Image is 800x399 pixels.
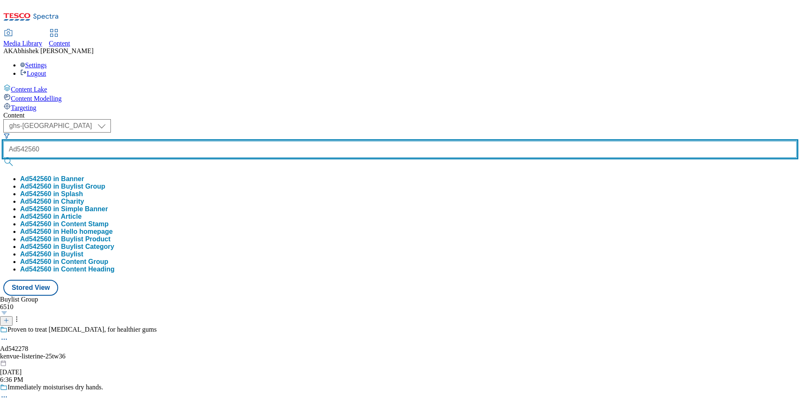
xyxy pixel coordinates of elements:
[20,251,83,258] button: Ad542560 in Buylist
[20,258,108,266] button: Ad542560 in Content Group
[3,102,797,112] a: Targeting
[20,258,108,266] div: Ad542560 in
[20,243,114,251] button: Ad542560 in Buylist Category
[61,220,109,228] span: Content Stamp
[20,61,47,69] a: Settings
[3,84,797,93] a: Content Lake
[20,183,105,190] button: Ad542560 in Buylist Group
[3,30,42,47] a: Media Library
[20,266,115,273] button: Ad542560 in Content Heading
[3,112,797,119] div: Content
[20,228,113,235] button: Ad542560 in Hello homepage
[61,243,114,250] span: Buylist Category
[13,47,93,54] span: Abhishek [PERSON_NAME]
[20,70,46,77] a: Logout
[61,198,84,205] span: Charity
[20,175,84,183] button: Ad542560 in Banner
[20,235,110,243] button: Ad542560 in Buylist Product
[20,183,105,190] div: Ad542560 in
[20,220,109,228] div: Ad542560 in
[20,190,83,198] button: Ad542560 in Splash
[3,141,797,158] input: Search
[11,86,47,93] span: Content Lake
[20,205,108,213] button: Ad542560 in Simple Banner
[61,258,108,265] span: Content Group
[61,183,105,190] span: Buylist Group
[3,280,58,296] button: Stored View
[11,104,36,111] span: Targeting
[3,40,42,47] span: Media Library
[11,95,62,102] span: Content Modelling
[8,326,156,333] div: Proven to treat [MEDICAL_DATA], for healthier gums
[8,384,103,391] div: Immediately moisturises dry hands.
[20,198,84,205] button: Ad542560 in Charity
[3,133,10,139] svg: Search Filters
[20,243,114,251] div: Ad542560 in
[3,47,13,54] span: AK
[3,93,797,102] a: Content Modelling
[20,220,109,228] button: Ad542560 in Content Stamp
[49,30,70,47] a: Content
[20,213,82,220] button: Ad542560 in Article
[20,198,84,205] div: Ad542560 in
[49,40,70,47] span: Content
